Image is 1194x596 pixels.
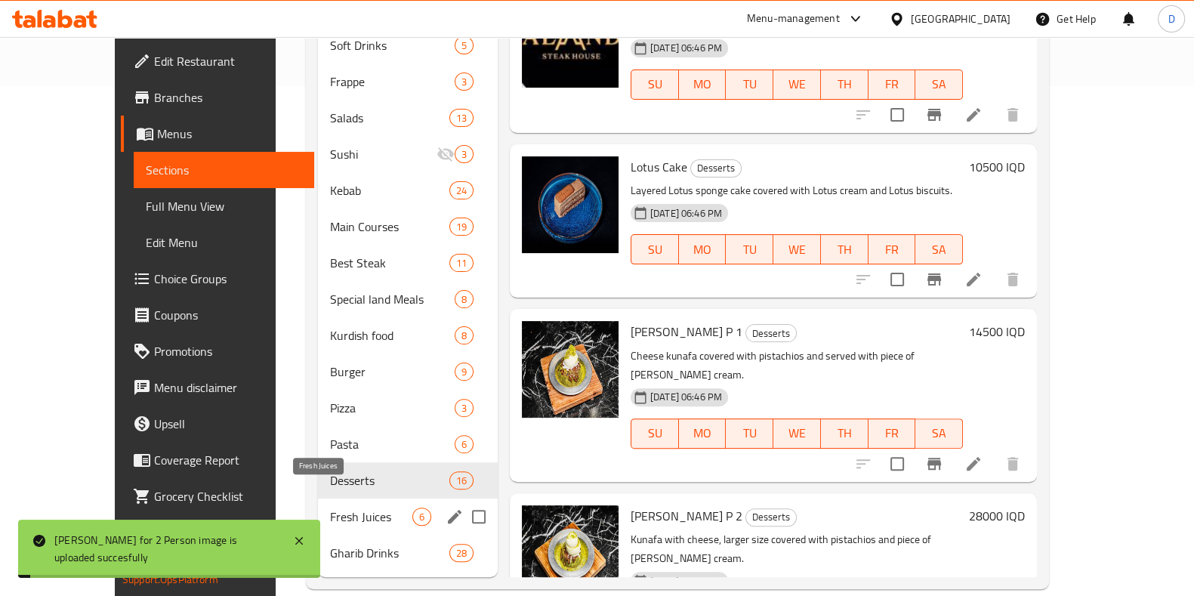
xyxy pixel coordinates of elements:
[685,73,720,95] span: MO
[450,111,473,125] span: 13
[745,324,797,342] div: Desserts
[437,145,455,163] svg: Inactive section
[875,422,910,444] span: FR
[154,451,302,469] span: Coverage Report
[732,422,767,444] span: TU
[443,505,466,528] button: edit
[685,422,720,444] span: MO
[915,69,963,100] button: SA
[318,462,498,499] div: Desserts16
[679,418,727,449] button: MO
[154,88,302,107] span: Branches
[644,390,728,404] span: [DATE] 06:46 PM
[881,264,913,295] span: Select to update
[995,446,1031,482] button: delete
[121,406,314,442] a: Upsell
[121,116,314,152] a: Menus
[969,505,1025,527] h6: 28000 IQD
[121,333,314,369] a: Promotions
[773,234,821,264] button: WE
[821,69,869,100] button: TH
[450,546,473,560] span: 28
[54,532,278,566] div: [PERSON_NAME] for 2 Person image is uploaded succesfully
[969,156,1025,178] h6: 10500 IQD
[449,544,474,562] div: items
[330,399,455,417] span: Pizza
[827,422,862,444] span: TH
[154,342,302,360] span: Promotions
[644,41,728,55] span: [DATE] 06:46 PM
[732,239,767,261] span: TU
[330,181,449,199] span: Kebab
[146,197,302,215] span: Full Menu View
[921,422,957,444] span: SA
[964,270,983,289] a: Edit menu item
[637,422,673,444] span: SU
[455,399,474,417] div: items
[522,156,619,253] img: Lotus Cake
[455,147,473,162] span: 3
[964,455,983,473] a: Edit menu item
[318,136,498,172] div: Sushi3
[154,306,302,324] span: Coupons
[330,326,455,344] span: Kurdish food
[827,73,862,95] span: TH
[450,184,473,198] span: 24
[921,239,957,261] span: SA
[869,234,916,264] button: FR
[318,390,498,426] div: Pizza3
[726,69,773,100] button: TU
[631,69,679,100] button: SU
[121,442,314,478] a: Coverage Report
[121,43,314,79] a: Edit Restaurant
[1168,11,1174,27] span: D
[745,508,797,527] div: Desserts
[915,418,963,449] button: SA
[631,320,742,343] span: [PERSON_NAME] P 1
[318,354,498,390] div: Burger9
[318,27,498,63] div: Soft Drinks5
[726,418,773,449] button: TU
[747,10,840,28] div: Menu-management
[330,508,412,526] span: Fresh Juices
[631,505,742,527] span: [PERSON_NAME] P 2
[318,426,498,462] div: Pasta6
[330,363,455,381] div: Burger
[911,11,1010,27] div: [GEOGRAPHIC_DATA]
[157,125,302,143] span: Menus
[631,181,963,200] p: Layered Lotus sponge cake covered with Lotus cream and Lotus biscuits.
[330,290,455,308] div: Special land Meals
[449,109,474,127] div: items
[881,99,913,131] span: Select to update
[644,574,728,588] span: [DATE] 06:46 PM
[916,261,952,298] button: Branch-specific-item
[330,435,455,453] div: Pasta
[154,487,302,505] span: Grocery Checklist
[318,172,498,208] div: Kebab24
[964,106,983,124] a: Edit menu item
[821,234,869,264] button: TH
[318,63,498,100] div: Frappe3
[121,297,314,333] a: Coupons
[455,401,473,415] span: 3
[450,256,473,270] span: 11
[330,73,455,91] span: Frappe
[921,73,957,95] span: SA
[916,97,952,133] button: Branch-specific-item
[631,156,687,178] span: Lotus Cake
[779,73,815,95] span: WE
[779,239,815,261] span: WE
[881,448,913,480] span: Select to update
[827,239,862,261] span: TH
[121,478,314,514] a: Grocery Checklist
[450,474,473,488] span: 16
[746,325,796,342] span: Desserts
[679,234,727,264] button: MO
[869,418,916,449] button: FR
[330,544,449,562] span: Gharib Drinks
[455,39,473,53] span: 5
[869,69,916,100] button: FR
[318,317,498,354] div: Kurdish food8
